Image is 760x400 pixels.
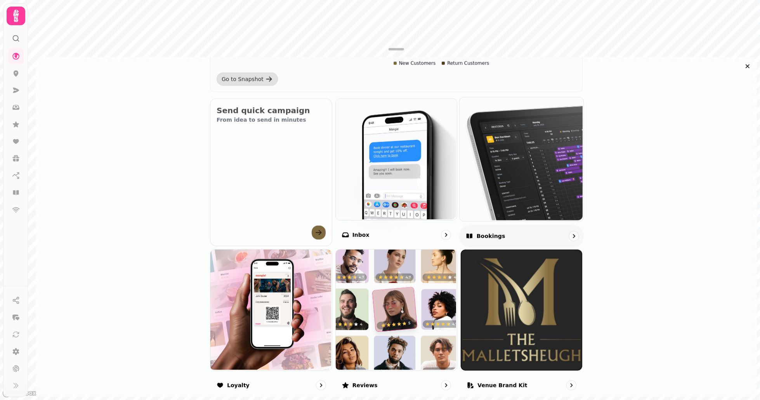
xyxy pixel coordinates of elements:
[460,249,583,397] a: Venue brand kit
[210,98,332,246] button: Send quick campaignFrom idea to send in minutes
[335,249,456,370] img: Reviews
[459,97,584,247] a: BookingsBookings
[227,381,250,389] p: Loyalty
[335,98,458,246] a: InboxInbox
[352,231,370,239] p: Inbox
[394,60,436,66] div: New Customers
[567,381,575,389] svg: go to
[217,105,326,116] h2: Send quick campaign
[442,60,489,66] div: Return Customers
[217,72,278,86] a: Go to Snapshot
[335,98,456,219] img: Inbox
[442,381,450,389] svg: go to
[741,60,754,72] button: Close drawer
[210,249,332,397] a: LoyaltyLoyalty
[352,381,378,389] p: Reviews
[477,232,505,240] p: Bookings
[210,249,331,370] img: Loyalty
[2,389,36,398] a: Mapbox logo
[317,381,325,389] svg: go to
[335,249,458,397] a: ReviewsReviews
[461,250,582,371] img: aHR0cHM6Ly9maWxlcy5zdGFtcGVkZS5haS8yNWMyOWU1Mi1jNDAwLTExZWQtYWJiZS0wYTU4YTlmZWFjMDIvbWVkaWEvMzBkZ...
[477,381,527,389] p: Venue brand kit
[570,232,578,240] svg: go to
[222,75,264,83] div: Go to Snapshot
[459,97,583,220] img: Bookings
[217,116,326,124] p: From idea to send in minutes
[442,231,450,239] svg: go to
